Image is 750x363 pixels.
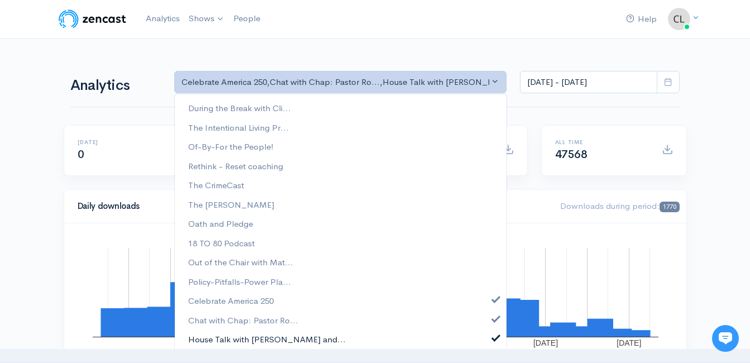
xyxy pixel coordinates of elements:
span: The Intentional Living Pr... [188,121,289,134]
span: 0 [78,147,84,161]
span: Of-By-For the People! [188,141,274,154]
span: The [PERSON_NAME] [188,198,274,211]
text: [DATE] [617,338,641,347]
span: 18 TO 80 Podcast [188,237,255,250]
h6: All time [555,139,648,145]
a: Help [622,7,661,31]
button: New conversation [17,148,206,170]
button: Celebrate America 250, Chat with Chap: Pastor Ro..., House Talk with Lori and... [174,71,507,94]
a: People [229,7,265,31]
h6: [DATE] [78,139,171,145]
a: Shows [184,7,229,31]
h1: Analytics [70,78,161,94]
span: Rethink - Reset coaching [188,160,283,173]
span: House Talk with [PERSON_NAME] and... [188,333,346,346]
img: ZenCast Logo [57,8,128,30]
span: Out of the Chair with Mat... [188,256,293,269]
span: Chat with Chap: Pastor Ro... [188,314,298,327]
input: analytics date range selector [520,71,657,94]
span: Celebrate America 250 [188,295,274,308]
span: New conversation [72,155,134,164]
img: ... [668,8,690,30]
text: [DATE] [533,338,557,347]
iframe: gist-messenger-bubble-iframe [712,325,739,352]
h1: Hi 👋 [17,54,207,72]
p: Find an answer quickly [15,192,208,205]
span: The CrimeCast [188,179,244,192]
span: Policy-Pitfalls-Power Pla... [188,275,291,288]
h4: Daily downloads [78,202,547,211]
div: Celebrate America 250 , Chat with Chap: Pastor Ro... , House Talk with [PERSON_NAME] and... [181,76,490,89]
span: During the Break with Cli... [188,102,291,115]
span: 1770 [660,202,679,212]
span: Oath and Pledge [188,218,253,231]
input: Search articles [32,210,199,232]
span: 47568 [555,147,587,161]
span: Downloads during period: [560,200,679,211]
h2: Just let us know if you need anything and we'll be happy to help! 🙂 [17,74,207,128]
svg: A chart. [78,237,673,348]
a: Analytics [141,7,184,31]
